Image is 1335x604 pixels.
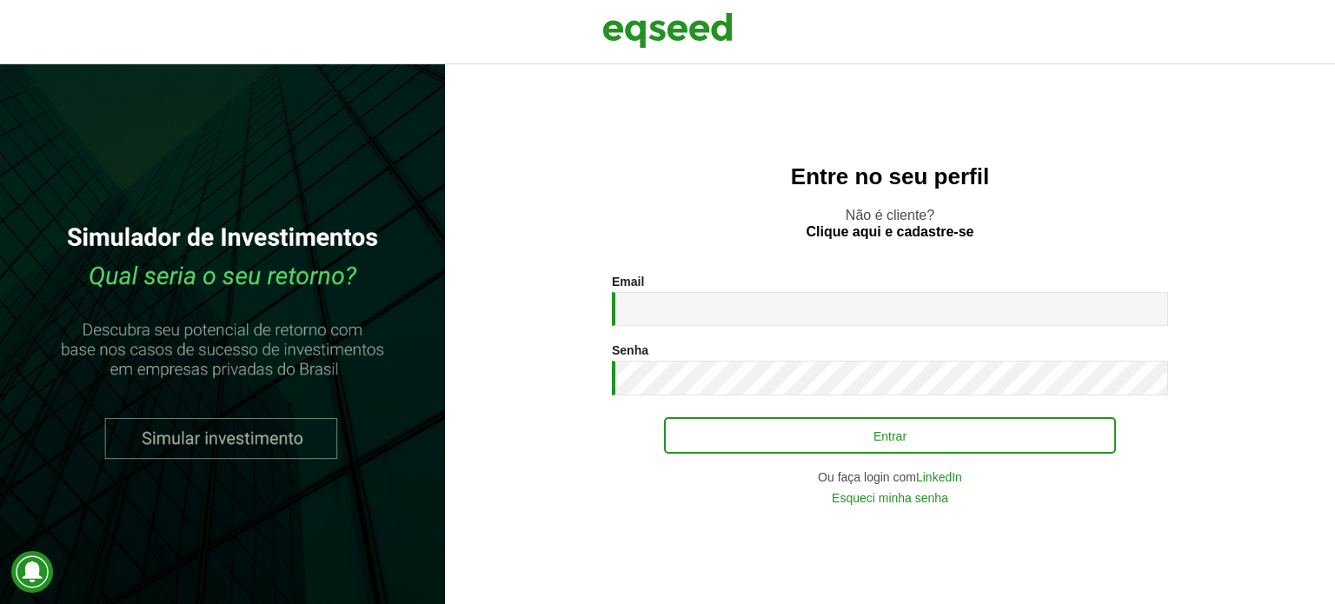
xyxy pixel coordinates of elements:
[832,492,948,504] a: Esqueci minha senha
[480,207,1300,240] p: Não é cliente?
[612,471,1168,483] div: Ou faça login com
[612,275,644,288] label: Email
[807,225,974,239] a: Clique aqui e cadastre-se
[480,164,1300,189] h2: Entre no seu perfil
[916,471,962,483] a: LinkedIn
[602,9,733,52] img: EqSeed Logo
[612,344,648,356] label: Senha
[664,417,1116,454] button: Entrar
